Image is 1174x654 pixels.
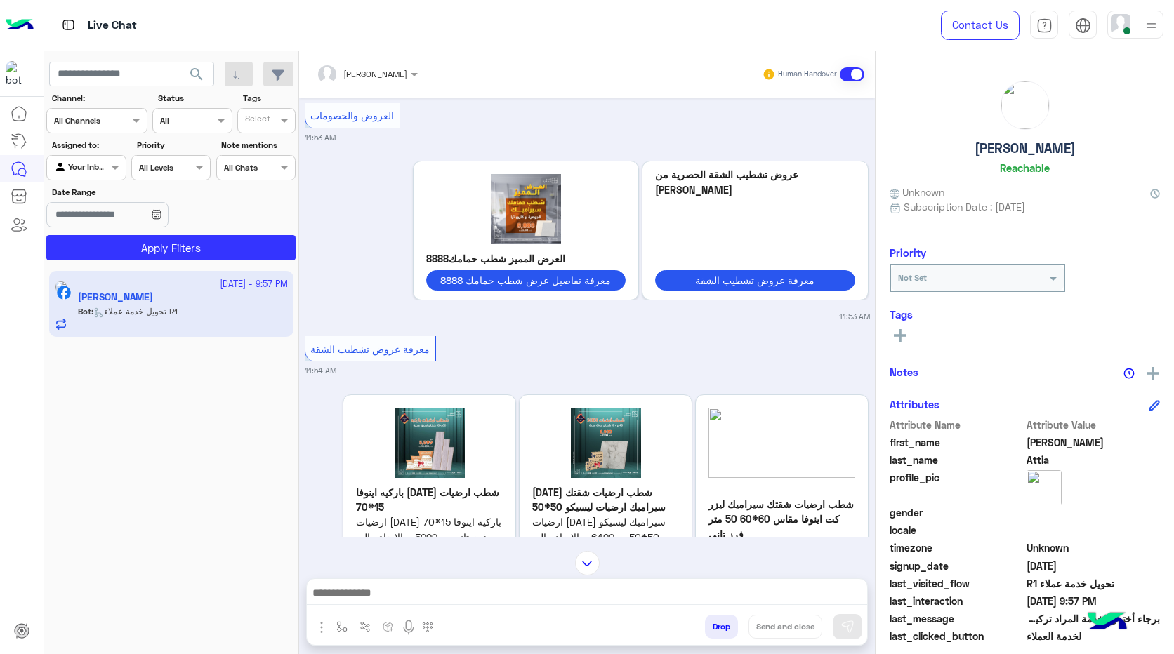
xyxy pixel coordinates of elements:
[1000,161,1050,174] h6: Reachable
[890,505,1024,520] span: gender
[1027,470,1062,505] img: picture
[890,629,1024,643] span: last_clicked_button
[1027,576,1161,591] span: تحويل خدمة عملاء R1
[336,621,348,632] img: select flow
[890,453,1024,467] span: last_name
[1036,18,1053,34] img: tab
[532,408,679,478] img: WhatsApp%20Image%202024-04-24%20at%201%252E11%252E47%20PM.jpeg
[575,551,600,575] img: scroll
[975,140,1076,156] h5: [PERSON_NAME]
[1027,611,1161,626] span: برجاء أختيار الخدمة المراد تركيبها
[1027,594,1161,608] span: 2025-10-03T18:57:48.809Z
[158,92,230,105] label: Status
[890,398,939,411] h6: Attributes
[52,92,146,105] label: Channel:
[890,594,1024,608] span: last_interaction
[778,69,837,80] small: Human Handover
[1027,453,1161,467] span: Attia
[1027,540,1161,555] span: Unknown
[890,576,1024,591] span: last_visited_flow
[1075,18,1091,34] img: tab
[426,270,626,291] button: معرفة تفاصيل عرض شطب حمامك 8888
[890,470,1024,502] span: profile_pic
[1142,17,1160,34] img: profile
[890,435,1024,450] span: first_name
[6,11,34,40] img: Logo
[243,92,294,105] label: Tags
[60,16,77,34] img: tab
[354,615,377,638] button: Trigger scenario
[1111,14,1130,34] img: userImage
[890,611,1024,626] span: last_message
[1123,368,1135,379] img: notes
[890,540,1024,555] span: timezone
[305,365,336,376] small: 11:54 AM
[1027,629,1161,643] span: لخدمة العملاء
[422,622,433,633] img: make a call
[360,621,371,632] img: Trigger scenario
[1027,505,1161,520] span: null
[532,514,679,559] span: ارضيات [DATE] سيراميك ليسيكو 50*50 ب 6499ج بالاضافه الى 10شكاير مونة جاهزة هدية
[708,497,855,542] p: شطب ارضيات شقتك سيراميك ليزر كت اينوفا مقاس 60*60 50 متر فرز تاني
[188,66,205,83] span: search
[1027,523,1161,538] span: null
[137,139,209,152] label: Priority
[1030,11,1058,40] a: tab
[839,311,870,322] small: 11:53 AM
[1083,598,1132,647] img: hulul-logo.png
[310,109,394,121] span: العروض والخصومات
[426,251,626,266] p: العرض المميز شطب حمامك8888
[221,139,293,152] label: Note mentions
[383,621,394,632] img: create order
[705,615,738,639] button: Drop
[1027,435,1161,450] span: Omar
[655,270,855,291] button: معرفة عروض تشطيب الشقة
[331,615,354,638] button: select flow
[1147,367,1159,380] img: add
[1027,559,1161,573] span: 2024-05-24T08:52:54.779Z
[356,514,503,559] span: ارضيات [DATE] باركيه اينوفا 15*70 فرز تاني ب 5999ج بالاضافه الى 10شكاير لازق هدية
[1027,418,1161,432] span: Attribute Value
[890,185,944,199] span: Unknown
[708,408,855,478] img: 4729fc76-0663-4d0f-b332-ce4ba75ca676.jpeg
[890,523,1024,538] span: locale
[840,620,855,634] img: send message
[1001,81,1049,129] img: picture
[890,246,926,259] h6: Priority
[655,167,855,197] p: عروض تشطيب الشقة الحصرية من [PERSON_NAME]
[748,615,822,639] button: Send and close
[6,61,31,86] img: 322208621163248
[890,308,1160,321] h6: Tags
[305,132,336,143] small: 11:53 AM
[88,16,137,35] p: Live Chat
[52,186,209,199] label: Date Range
[310,343,430,355] span: معرفة عروض تشطيب الشقة
[180,62,214,92] button: search
[426,174,626,244] img: 436401840_744434677830791_240359919295810051_n.jpg
[377,615,400,638] button: create order
[243,112,270,128] div: Select
[313,619,330,636] img: send attachment
[356,485,503,515] p: شطب ارضيات [DATE] باركيه اينوفا 15*70
[890,559,1024,573] span: signup_date
[343,69,407,79] span: [PERSON_NAME]
[400,619,417,636] img: send voice note
[904,199,1025,214] span: Subscription Date : [DATE]
[532,485,679,515] p: شطب ارضيات شقتك [DATE] سيراميك ارضيات ليسيكو 50*50
[356,408,503,478] img: WhatsApp%20Image%202024-04-24%20at%201%252E09%252E42%20PM.jpeg
[890,418,1024,432] span: Attribute Name
[46,235,296,260] button: Apply Filters
[941,11,1020,40] a: Contact Us
[52,139,124,152] label: Assigned to:
[890,366,918,378] h6: Notes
